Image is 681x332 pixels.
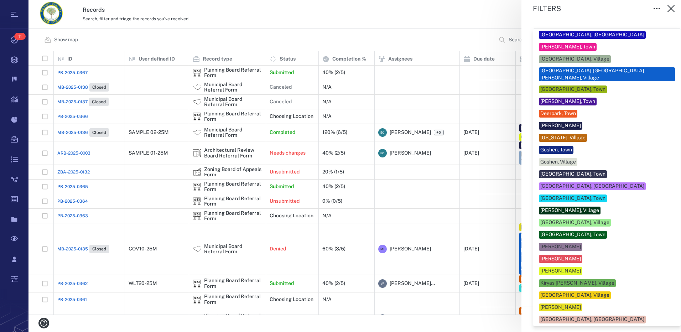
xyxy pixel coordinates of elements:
div: [GEOGRAPHIC_DATA], Village [540,219,609,226]
div: [PERSON_NAME] [540,122,581,129]
div: [US_STATE], Village [540,134,586,141]
div: [GEOGRAPHIC_DATA], Village [540,292,609,299]
div: [GEOGRAPHIC_DATA], Village [540,56,609,63]
div: [PERSON_NAME] [540,304,581,311]
div: [PERSON_NAME] [540,243,581,250]
span: Help [16,5,31,11]
div: [GEOGRAPHIC_DATA], [GEOGRAPHIC_DATA] [540,31,644,38]
div: Kiryas [PERSON_NAME], Village [540,280,614,287]
div: [GEOGRAPHIC_DATA], [GEOGRAPHIC_DATA] [540,183,644,190]
div: [GEOGRAPHIC_DATA], Town [540,195,605,202]
div: [PERSON_NAME] [540,255,581,263]
div: [PERSON_NAME], Town [540,98,595,105]
div: [GEOGRAPHIC_DATA], [GEOGRAPHIC_DATA] [540,316,644,323]
div: Goshen, Town [540,146,572,154]
div: Goshen, Village [540,159,576,166]
div: Deerpark, Town [540,110,576,117]
div: [GEOGRAPHIC_DATA], Town [540,171,605,178]
div: [PERSON_NAME], Village [540,207,599,214]
div: [PERSON_NAME], Town [540,43,595,51]
div: [PERSON_NAME] [540,268,581,275]
div: [GEOGRAPHIC_DATA], Town [540,86,605,93]
div: [GEOGRAPHIC_DATA], Town [540,231,605,238]
div: [GEOGRAPHIC_DATA]-[GEOGRAPHIC_DATA][PERSON_NAME], Village [540,67,674,81]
